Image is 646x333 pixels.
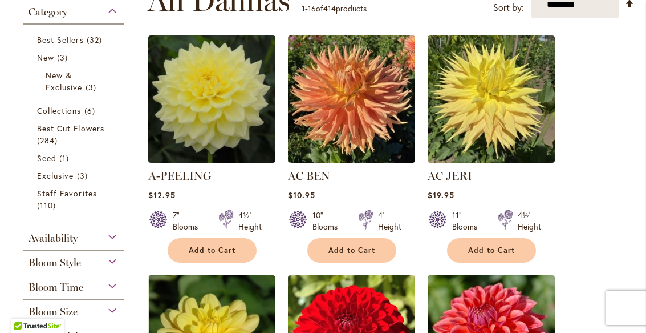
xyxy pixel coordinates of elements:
[37,188,97,199] span: Staff Favorites
[37,122,112,146] a: Best Cut Flowers
[37,170,74,181] span: Exclusive
[37,123,104,134] span: Best Cut Flowers
[29,256,81,269] span: Bloom Style
[312,210,344,232] div: 10" Blooms
[9,292,40,324] iframe: Launch Accessibility Center
[84,105,98,117] span: 6
[37,52,54,63] span: New
[238,210,262,232] div: 4½' Height
[37,170,112,182] a: Exclusive
[37,34,84,45] span: Best Sellers
[37,51,112,63] a: New
[37,153,56,163] span: Seed
[29,232,78,244] span: Availability
[308,3,316,14] span: 16
[447,238,536,263] button: Add to Cart
[37,34,112,46] a: Best Sellers
[288,154,415,165] a: AC BEN
[46,70,82,93] span: New & Exclusive
[468,246,515,255] span: Add to Cart
[428,154,555,165] a: AC Jeri
[148,154,275,165] a: A-Peeling
[37,152,112,164] a: Seed
[302,3,305,14] span: 1
[57,51,71,63] span: 3
[323,3,336,14] span: 414
[288,169,330,183] a: AC BEN
[86,81,99,93] span: 3
[29,6,67,18] span: Category
[428,169,472,183] a: AC JERI
[378,210,401,232] div: 4' Height
[428,190,454,200] span: $19.95
[37,134,60,146] span: 284
[37,105,112,117] a: Collections
[168,238,257,263] button: Add to Cart
[148,169,212,183] a: A-PEELING
[77,170,91,182] span: 3
[148,190,176,200] span: $12.95
[87,34,105,46] span: 32
[452,210,484,232] div: 11" Blooms
[29,306,78,318] span: Bloom Size
[46,69,104,93] a: New &amp; Exclusive
[59,152,72,164] span: 1
[37,105,82,116] span: Collections
[288,190,315,200] span: $10.95
[428,35,555,163] img: AC Jeri
[37,187,112,211] a: Staff Favorites
[37,199,59,211] span: 110
[148,35,275,163] img: A-Peeling
[328,246,375,255] span: Add to Cart
[288,35,415,163] img: AC BEN
[518,210,541,232] div: 4½' Height
[173,210,205,232] div: 7" Blooms
[307,238,396,263] button: Add to Cart
[29,281,83,294] span: Bloom Time
[189,246,235,255] span: Add to Cart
